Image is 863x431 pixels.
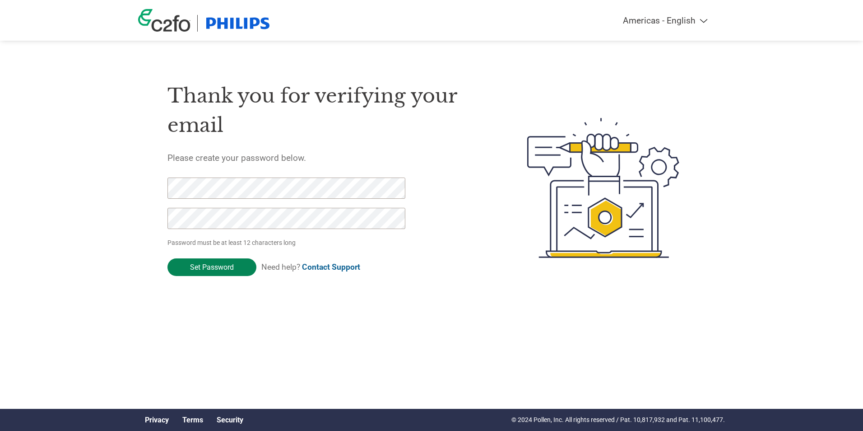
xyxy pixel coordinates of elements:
[204,15,271,32] img: Philips
[145,416,169,424] a: Privacy
[167,153,484,163] h5: Please create your password below.
[511,68,696,308] img: create-password
[511,415,725,425] p: © 2024 Pollen, Inc. All rights reserved / Pat. 10,817,932 and Pat. 11,100,477.
[182,416,203,424] a: Terms
[261,262,360,272] span: Need help?
[302,262,360,272] a: Contact Support
[217,416,243,424] a: Security
[167,238,408,248] p: Password must be at least 12 characters long
[167,81,484,140] h1: Thank you for verifying your email
[138,9,190,32] img: c2fo logo
[167,258,256,276] input: Set Password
